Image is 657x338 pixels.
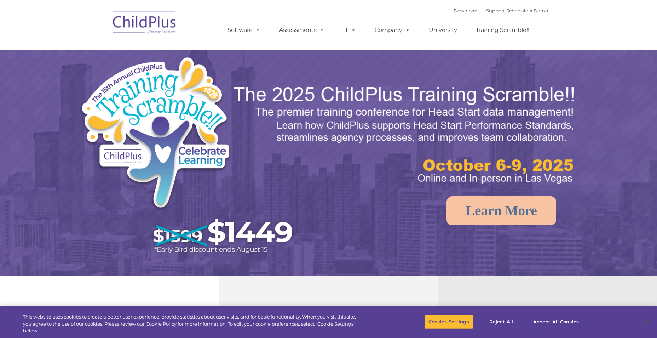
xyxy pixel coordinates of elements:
button: Close [638,314,653,329]
a: Training Scramble!! [469,23,536,37]
a: University [422,23,464,37]
div: This website uses cookies to create a better user experience, provide statistics about user visit... [23,314,361,334]
span: Last name [98,47,120,52]
a: Learn More [446,196,556,225]
a: Software [220,23,267,37]
a: IT [336,23,363,37]
a: Assessments [272,23,332,37]
button: Reject All [479,314,523,329]
a: Schedule A Demo [506,8,548,13]
a: Download [454,8,478,13]
button: Cookies Settings [425,314,473,329]
font: | [454,8,548,13]
a: Company [368,23,417,37]
span: Phone number [98,76,128,81]
button: Accept All Cookies [529,314,583,329]
img: ChildPlus by Procare Solutions [109,6,180,41]
a: Support [486,8,505,13]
